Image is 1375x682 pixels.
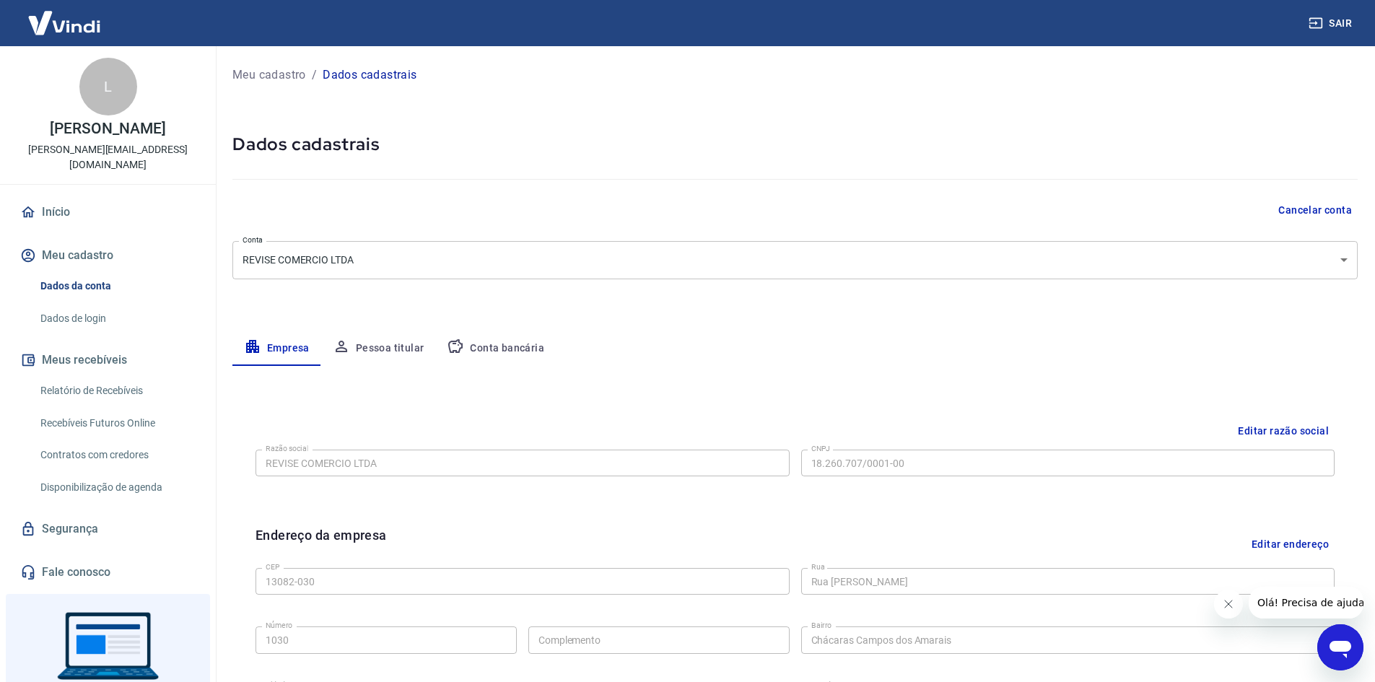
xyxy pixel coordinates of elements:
[35,473,198,502] a: Disponibilização de agenda
[17,196,198,228] a: Início
[1273,197,1358,224] button: Cancelar conta
[17,344,198,376] button: Meus recebíveis
[312,66,317,84] p: /
[256,525,387,562] h6: Endereço da empresa
[1214,590,1243,618] iframe: Fechar mensagem
[811,561,825,572] label: Rua
[321,331,436,366] button: Pessoa titular
[323,66,416,84] p: Dados cadastrais
[35,271,198,301] a: Dados da conta
[811,620,831,631] label: Bairro
[243,235,263,245] label: Conta
[79,58,137,115] div: L
[17,240,198,271] button: Meu cadastro
[35,376,198,406] a: Relatório de Recebíveis
[1246,525,1335,562] button: Editar endereço
[266,443,308,454] label: Razão social
[9,10,121,22] span: Olá! Precisa de ajuda?
[17,556,198,588] a: Fale conosco
[266,561,279,572] label: CEP
[1232,418,1335,445] button: Editar razão social
[232,241,1358,279] div: REVISE COMERCIO LTDA
[232,133,1358,156] h5: Dados cadastrais
[232,66,306,84] a: Meu cadastro
[17,513,198,545] a: Segurança
[811,443,830,454] label: CNPJ
[435,331,556,366] button: Conta bancária
[266,620,292,631] label: Número
[232,331,321,366] button: Empresa
[1249,587,1363,618] iframe: Mensagem da empresa
[12,142,204,172] p: [PERSON_NAME][EMAIL_ADDRESS][DOMAIN_NAME]
[35,304,198,333] a: Dados de login
[35,408,198,438] a: Recebíveis Futuros Online
[50,121,165,136] p: [PERSON_NAME]
[17,1,111,45] img: Vindi
[1306,10,1358,37] button: Sair
[35,440,198,470] a: Contratos com credores
[1317,624,1363,670] iframe: Botão para abrir a janela de mensagens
